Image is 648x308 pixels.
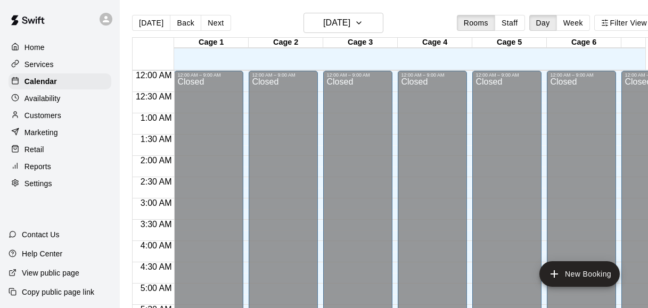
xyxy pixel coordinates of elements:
div: 12:00 AM – 9:00 AM [401,72,464,78]
button: Week [556,15,590,31]
span: 12:00 AM [133,71,175,80]
div: Cage 2 [249,38,323,48]
p: Copy public page link [22,287,94,297]
span: 4:30 AM [138,262,175,271]
a: Calendar [9,73,111,89]
span: 4:00 AM [138,241,175,250]
div: 12:00 AM – 9:00 AM [550,72,613,78]
div: Cage 6 [547,38,621,48]
a: Retail [9,141,111,157]
div: 12:00 AM – 9:00 AM [252,72,315,78]
p: Contact Us [22,229,60,240]
button: Back [170,15,201,31]
button: Staff [495,15,525,31]
button: Day [529,15,557,31]
a: Services [9,56,111,72]
p: Home [24,42,45,53]
div: Cage 3 [323,38,398,48]
span: 2:30 AM [138,177,175,186]
span: 12:30 AM [133,92,175,101]
div: Cage 1 [174,38,249,48]
button: [DATE] [132,15,170,31]
p: Marketing [24,127,58,138]
div: Cage 5 [472,38,547,48]
button: [DATE] [304,13,383,33]
p: Calendar [24,76,57,87]
p: Services [24,59,54,70]
span: 5:00 AM [138,284,175,293]
a: Settings [9,176,111,192]
div: 12:00 AM – 9:00 AM [475,72,538,78]
div: 12:00 AM – 9:00 AM [326,72,389,78]
p: Reports [24,161,51,172]
p: Settings [24,178,52,189]
p: Help Center [22,248,62,259]
button: add [539,261,620,287]
span: 1:30 AM [138,135,175,144]
span: 3:00 AM [138,198,175,207]
a: Home [9,39,111,55]
div: Cage 4 [398,38,472,48]
a: Marketing [9,124,111,140]
a: Reports [9,159,111,174]
p: Retail [24,144,44,155]
span: 2:00 AM [138,156,175,165]
p: View public page [22,268,79,278]
span: 1:00 AM [138,113,175,122]
div: 12:00 AM – 9:00 AM [177,72,240,78]
a: Customers [9,107,111,123]
button: Rooms [457,15,495,31]
a: Availability [9,90,111,106]
h6: [DATE] [323,15,350,30]
p: Availability [24,93,61,104]
span: 3:30 AM [138,220,175,229]
p: Customers [24,110,61,121]
button: Next [201,15,231,31]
